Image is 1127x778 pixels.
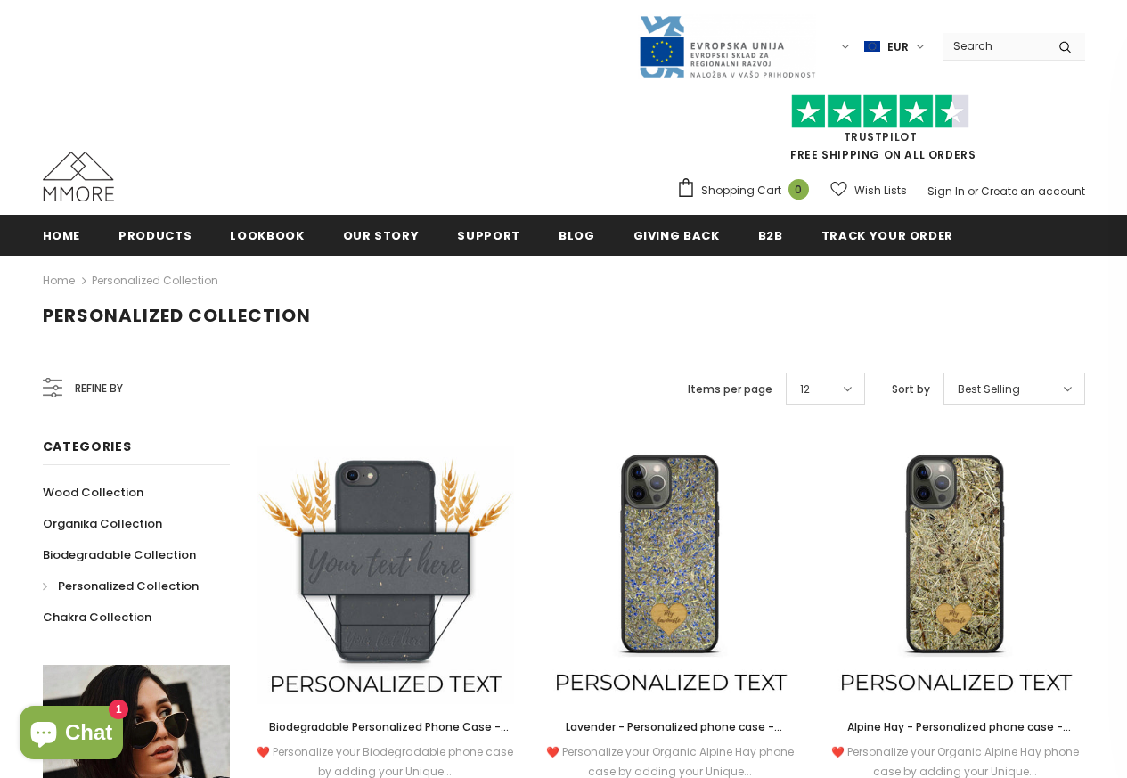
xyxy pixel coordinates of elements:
a: Personalized Collection [43,570,199,602]
a: Wish Lists [830,175,907,206]
a: Home [43,215,81,255]
span: Blog [559,227,595,244]
span: Chakra Collection [43,609,151,626]
span: Refine by [75,379,123,398]
a: Lavender - Personalized phone case - Personalized gift [542,717,800,737]
span: 12 [800,381,810,398]
a: Organika Collection [43,508,162,539]
a: Chakra Collection [43,602,151,633]
label: Sort by [892,381,930,398]
span: support [457,227,520,244]
a: Home [43,270,75,291]
a: Biodegradable Collection [43,539,196,570]
span: Home [43,227,81,244]
a: Javni Razpis [638,38,816,53]
a: Track your order [821,215,953,255]
span: B2B [758,227,783,244]
span: Products [118,227,192,244]
a: Shopping Cart 0 [676,177,818,204]
input: Search Site [943,33,1045,59]
span: Shopping Cart [701,182,781,200]
a: Biodegradable Personalized Phone Case - Black [257,717,515,737]
span: Categories [43,438,132,455]
img: Trust Pilot Stars [791,94,969,129]
a: Lookbook [230,215,304,255]
a: support [457,215,520,255]
span: Lookbook [230,227,304,244]
span: Lavender - Personalized phone case - Personalized gift [566,719,782,754]
inbox-online-store-chat: Shopify online store chat [14,706,128,764]
span: Giving back [633,227,720,244]
span: Alpine Hay - Personalized phone case - Personalized gift [847,719,1071,754]
img: Javni Razpis [638,14,816,79]
a: Personalized Collection [92,273,218,288]
span: Biodegradable Personalized Phone Case - Black [269,719,509,754]
a: Create an account [981,184,1085,199]
span: Wood Collection [43,484,143,501]
label: Items per page [688,381,772,398]
a: Wood Collection [43,477,143,508]
a: B2B [758,215,783,255]
span: Track your order [821,227,953,244]
span: Wish Lists [854,182,907,200]
a: Giving back [633,215,720,255]
a: Products [118,215,192,255]
span: Our Story [343,227,420,244]
span: Personalized Collection [43,303,311,328]
a: Sign In [927,184,965,199]
span: Best Selling [958,381,1020,398]
span: Organika Collection [43,515,162,532]
span: or [968,184,978,199]
span: 0 [788,179,809,200]
span: EUR [887,38,909,56]
a: Alpine Hay - Personalized phone case - Personalized gift [827,717,1085,737]
span: FREE SHIPPING ON ALL ORDERS [676,102,1085,162]
a: Our Story [343,215,420,255]
span: Personalized Collection [58,577,199,594]
span: Biodegradable Collection [43,546,196,563]
a: Blog [559,215,595,255]
img: MMORE Cases [43,152,114,201]
a: Trustpilot [844,129,918,144]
